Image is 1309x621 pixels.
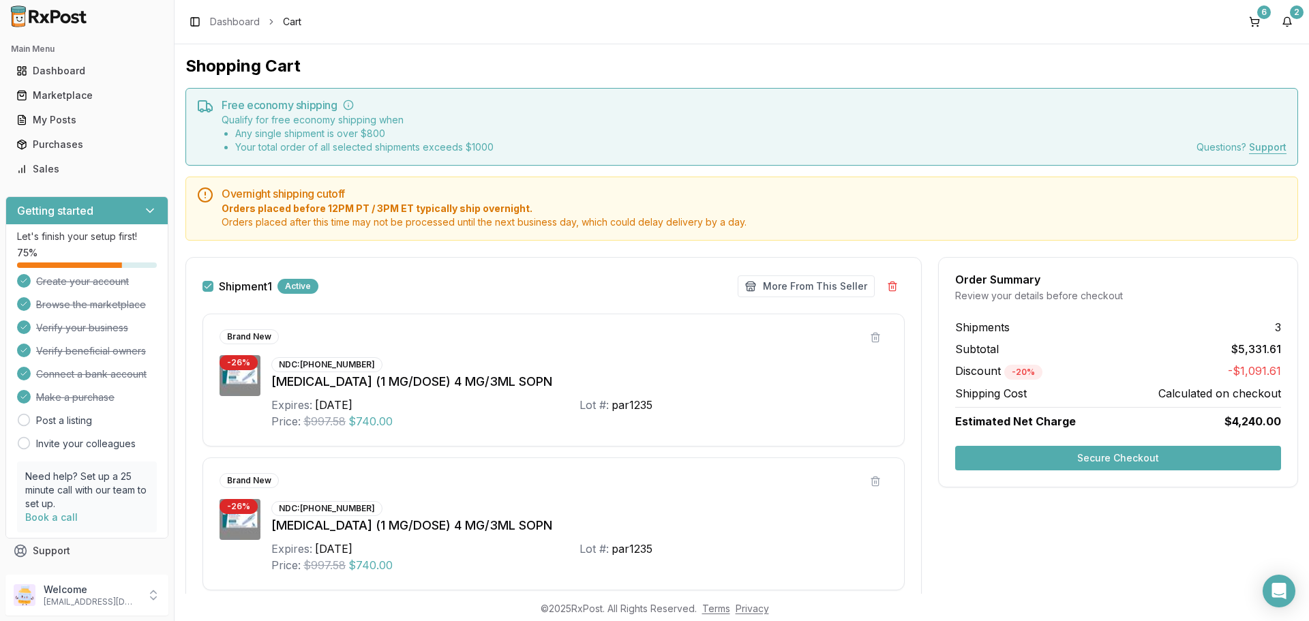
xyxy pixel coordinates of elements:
img: User avatar [14,584,35,606]
button: 6 [1244,11,1265,33]
button: 2 [1276,11,1298,33]
div: Price: [271,413,301,429]
h2: Main Menu [11,44,163,55]
a: Dashboard [11,59,163,83]
li: Your total order of all selected shipments exceeds $ 1000 [235,140,494,154]
div: Dashboard [16,64,157,78]
span: $997.58 [303,557,346,573]
div: 6 [1257,5,1271,19]
div: - 20 % [1004,365,1042,380]
span: Subtotal [955,341,999,357]
div: par1235 [612,541,652,557]
div: [MEDICAL_DATA] (1 MG/DOSE) 4 MG/3ML SOPN [271,372,888,391]
a: My Posts [11,108,163,132]
div: My Posts [16,113,157,127]
span: $4,240.00 [1224,413,1281,429]
h5: Free economy shipping [222,100,1287,110]
a: Invite your colleagues [36,437,136,451]
div: - 26 % [220,355,258,370]
span: Orders placed after this time may not be processed until the next business day, which could delay... [222,215,1287,229]
a: Purchases [11,132,163,157]
span: Create your account [36,275,129,288]
img: RxPost Logo [5,5,93,27]
h3: Getting started [17,202,93,219]
div: par1235 [612,397,652,413]
span: 3 [1275,319,1281,335]
div: Lot #: [580,397,609,413]
span: -$1,091.61 [1228,363,1281,380]
span: $740.00 [348,413,393,429]
a: Post a listing [36,414,92,427]
div: Order Summary [955,274,1281,285]
div: Brand New [220,473,279,488]
button: My Posts [5,109,168,131]
div: Expires: [271,397,312,413]
button: Feedback [5,563,168,588]
button: More From This Seller [738,275,875,297]
span: Estimated Net Charge [955,414,1076,428]
span: $740.00 [348,557,393,573]
div: Expires: [271,541,312,557]
span: $997.58 [303,413,346,429]
div: [MEDICAL_DATA] (1 MG/DOSE) 4 MG/3ML SOPN [271,516,888,535]
label: Shipment 1 [219,281,272,292]
button: Dashboard [5,60,168,82]
span: Shipments [955,319,1010,335]
button: Purchases [5,134,168,155]
span: Discount [955,364,1042,378]
div: Questions? [1197,140,1287,154]
a: Sales [11,157,163,181]
span: Connect a bank account [36,367,147,381]
div: Review your details before checkout [955,289,1281,303]
div: Open Intercom Messenger [1263,575,1295,607]
div: [DATE] [315,541,352,557]
span: Shipping Cost [955,385,1027,402]
button: Secure Checkout [955,446,1281,470]
h1: Shopping Cart [185,55,1298,77]
span: Feedback [33,569,79,582]
span: Browse the marketplace [36,298,146,312]
li: Any single shipment is over $ 800 [235,127,494,140]
span: Orders placed before 12PM PT / 3PM ET typically ship overnight. [222,202,1287,215]
p: [EMAIL_ADDRESS][DOMAIN_NAME] [44,596,138,607]
span: Verify your business [36,321,128,335]
a: Marketplace [11,83,163,108]
a: Terms [702,603,730,614]
div: Active [277,279,318,294]
div: - 26 % [220,499,258,514]
span: $5,331.61 [1231,341,1281,357]
span: Calculated on checkout [1158,385,1281,402]
a: Privacy [736,603,769,614]
div: Purchases [16,138,157,151]
div: Qualify for free economy shipping when [222,113,494,154]
span: Make a purchase [36,391,115,404]
p: Let's finish your setup first! [17,230,157,243]
a: Book a call [25,511,78,523]
div: Price: [271,557,301,573]
div: Lot #: [580,541,609,557]
span: 75 % [17,246,37,260]
p: Need help? Set up a 25 minute call with our team to set up. [25,470,149,511]
button: Support [5,539,168,563]
a: Dashboard [210,15,260,29]
h5: Overnight shipping cutoff [222,188,1287,199]
nav: breadcrumb [210,15,301,29]
span: Cart [283,15,301,29]
div: 2 [1290,5,1304,19]
div: Marketplace [16,89,157,102]
div: Sales [16,162,157,176]
p: Welcome [44,583,138,596]
div: NDC: [PHONE_NUMBER] [271,501,382,516]
div: NDC: [PHONE_NUMBER] [271,357,382,372]
div: Brand New [220,329,279,344]
div: [DATE] [315,397,352,413]
img: Ozempic (1 MG/DOSE) 4 MG/3ML SOPN [220,499,260,540]
img: Ozempic (1 MG/DOSE) 4 MG/3ML SOPN [220,355,260,396]
button: Sales [5,158,168,180]
span: Verify beneficial owners [36,344,146,358]
button: Marketplace [5,85,168,106]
